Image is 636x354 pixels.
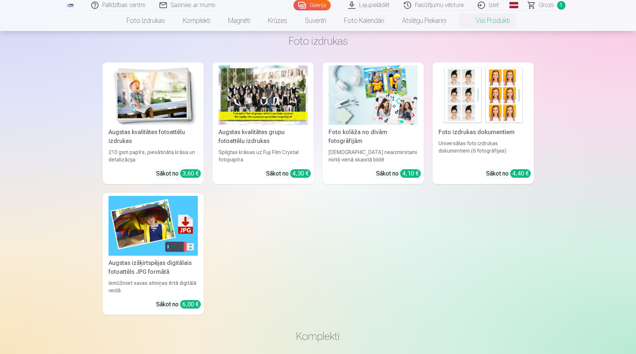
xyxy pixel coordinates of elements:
div: Augstas izšķirtspējas digitālais fotoattēls JPG formātā [106,259,201,276]
div: 4,30 € [290,169,311,178]
a: Foto kalendāri [335,10,393,31]
div: 4,10 € [400,169,421,178]
a: Krūzes [259,10,296,31]
a: Foto kolāža no divām fotogrāfijāmFoto kolāža no divām fotogrāfijām[DEMOGRAPHIC_DATA] neaizmirstam... [323,62,424,184]
div: Sākot no [156,300,201,309]
h3: Komplekti [109,330,528,343]
a: Foto izdrukas dokumentiemFoto izdrukas dokumentiemUniversālas foto izdrukas dokumentiem (6 fotogr... [433,62,534,184]
img: /fa1 [66,3,75,7]
a: Atslēgu piekariņi [393,10,455,31]
img: Augstas izšķirtspējas digitālais fotoattēls JPG formātā [109,196,198,255]
div: Foto kolāža no divām fotogrāfijām [326,128,421,146]
div: Sākot no [156,169,201,178]
span: 1 [557,1,565,10]
img: Foto izdrukas dokumentiem [439,65,528,125]
a: Foto izdrukas [118,10,174,31]
a: Augstas izšķirtspējas digitālais fotoattēls JPG formātāAugstas izšķirtspējas digitālais fotoattēl... [103,193,204,314]
a: Suvenīri [296,10,335,31]
div: Augstas kvalitātes grupu fotoattēlu izdrukas [216,128,311,146]
div: 4,40 € [510,169,531,178]
div: Sākot no [266,169,311,178]
a: Augstas kvalitātes fotoattēlu izdrukasAugstas kvalitātes fotoattēlu izdrukas210 gsm papīrs, piesā... [103,62,204,184]
div: 3,60 € [180,169,201,178]
img: Foto kolāža no divām fotogrāfijām [329,65,418,125]
div: 210 gsm papīrs, piesātināta krāsa un detalizācija [106,149,201,163]
div: Sākot no [376,169,421,178]
div: Iemūžiniet savas atmiņas ērtā digitālā veidā [106,279,201,294]
img: Augstas kvalitātes fotoattēlu izdrukas [109,65,198,125]
div: Augstas kvalitātes fotoattēlu izdrukas [106,128,201,146]
a: Visi produkti [455,10,519,31]
a: Augstas kvalitātes grupu fotoattēlu izdrukasSpilgtas krāsas uz Fuji Film Crystal fotopapīraSākot ... [213,62,314,184]
div: 6,00 € [180,300,201,309]
div: Spilgtas krāsas uz Fuji Film Crystal fotopapīra [216,149,311,163]
div: [DEMOGRAPHIC_DATA] neaizmirstami mirkļi vienā skaistā bildē [326,149,421,163]
a: Magnēti [219,10,259,31]
div: Universālas foto izdrukas dokumentiem (6 fotogrāfijas) [436,140,531,163]
h3: Foto izdrukas [109,34,528,48]
div: Foto izdrukas dokumentiem [436,128,531,137]
a: Komplekti [174,10,219,31]
span: Grozs [539,1,554,10]
div: Sākot no [486,169,531,178]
